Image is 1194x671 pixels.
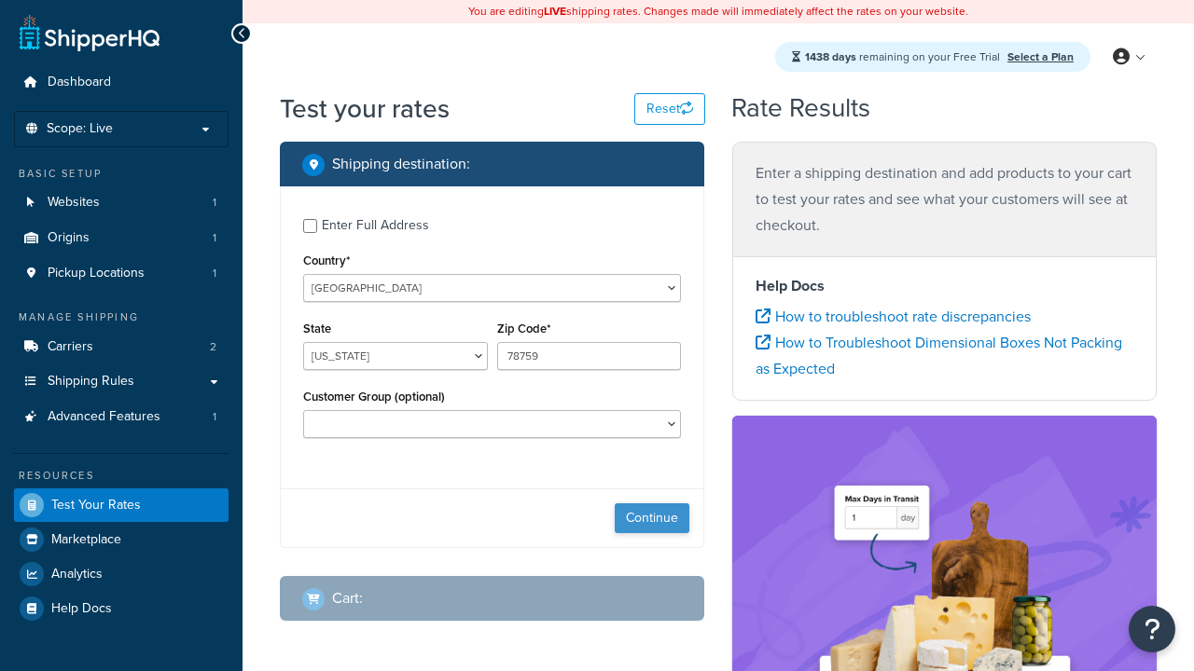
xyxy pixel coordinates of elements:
[213,230,216,246] span: 1
[756,306,1031,327] a: How to troubleshoot rate discrepancies
[731,94,870,123] h2: Rate Results
[14,221,229,255] a: Origins1
[48,75,111,90] span: Dashboard
[1007,48,1074,65] a: Select a Plan
[332,156,470,172] h2: Shipping destination :
[14,185,229,220] a: Websites1
[303,253,350,267] label: Country*
[14,256,229,291] li: Pickup Locations
[756,275,1133,297] h4: Help Docs
[213,195,216,211] span: 1
[14,488,229,522] a: Test Your Rates
[48,266,145,281] span: Pickup Locations
[14,185,229,220] li: Websites
[14,309,229,325] div: Manage Shipping
[14,364,229,399] a: Shipping Rules
[14,65,229,100] a: Dashboard
[14,400,229,434] li: Advanced Features
[47,121,113,137] span: Scope: Live
[51,601,112,617] span: Help Docs
[48,409,160,425] span: Advanced Features
[14,256,229,291] a: Pickup Locations1
[48,339,93,355] span: Carriers
[756,332,1122,379] a: How to Troubleshoot Dimensional Boxes Not Packing as Expected
[51,532,121,548] span: Marketplace
[14,166,229,182] div: Basic Setup
[303,322,331,335] label: State
[14,400,229,434] a: Advanced Features1
[14,592,229,625] a: Help Docs
[48,374,134,390] span: Shipping Rules
[51,498,141,514] span: Test Your Rates
[805,48,856,65] strong: 1438 days
[213,266,216,281] span: 1
[634,93,705,125] button: Reset
[48,195,100,211] span: Websites
[14,330,229,364] a: Carriers2
[14,221,229,255] li: Origins
[48,230,90,246] span: Origins
[1129,606,1175,652] button: Open Resource Center
[322,212,429,239] div: Enter Full Address
[544,3,566,20] b: LIVE
[303,219,317,233] input: Enter Full Address
[210,339,216,355] span: 2
[756,160,1133,239] p: Enter a shipping destination and add products to your cart to test your rates and see what your c...
[51,567,103,582] span: Analytics
[14,330,229,364] li: Carriers
[14,557,229,591] a: Analytics
[14,468,229,484] div: Resources
[615,503,689,533] button: Continue
[303,390,445,404] label: Customer Group (optional)
[280,90,450,127] h1: Test your rates
[332,590,363,607] h2: Cart :
[14,523,229,556] a: Marketplace
[497,322,550,335] label: Zip Code*
[805,48,1003,65] span: remaining on your Free Trial
[213,409,216,425] span: 1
